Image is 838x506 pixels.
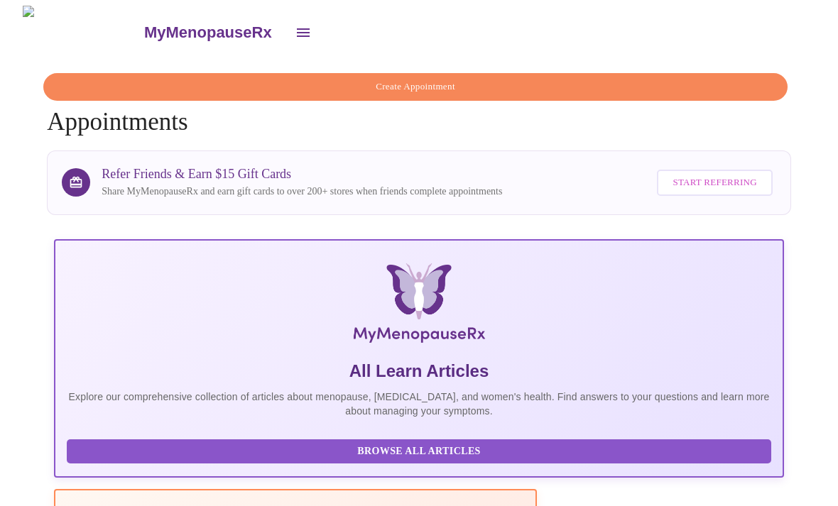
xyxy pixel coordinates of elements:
[142,8,285,57] a: MyMenopauseRx
[67,444,775,456] a: Browse All Articles
[286,16,320,50] button: open drawer
[653,163,776,203] a: Start Referring
[23,6,142,59] img: MyMenopauseRx Logo
[81,443,757,461] span: Browse All Articles
[47,73,791,136] h4: Appointments
[673,175,756,191] span: Start Referring
[60,79,771,95] span: Create Appointment
[177,263,662,348] img: MyMenopauseRx Logo
[67,390,771,418] p: Explore our comprehensive collection of articles about menopause, [MEDICAL_DATA], and women's hea...
[102,167,502,182] h3: Refer Friends & Earn $15 Gift Cards
[657,170,772,196] button: Start Referring
[43,73,788,101] button: Create Appointment
[144,23,272,42] h3: MyMenopauseRx
[67,360,771,383] h5: All Learn Articles
[67,439,771,464] button: Browse All Articles
[102,185,502,199] p: Share MyMenopauseRx and earn gift cards to over 200+ stores when friends complete appointments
